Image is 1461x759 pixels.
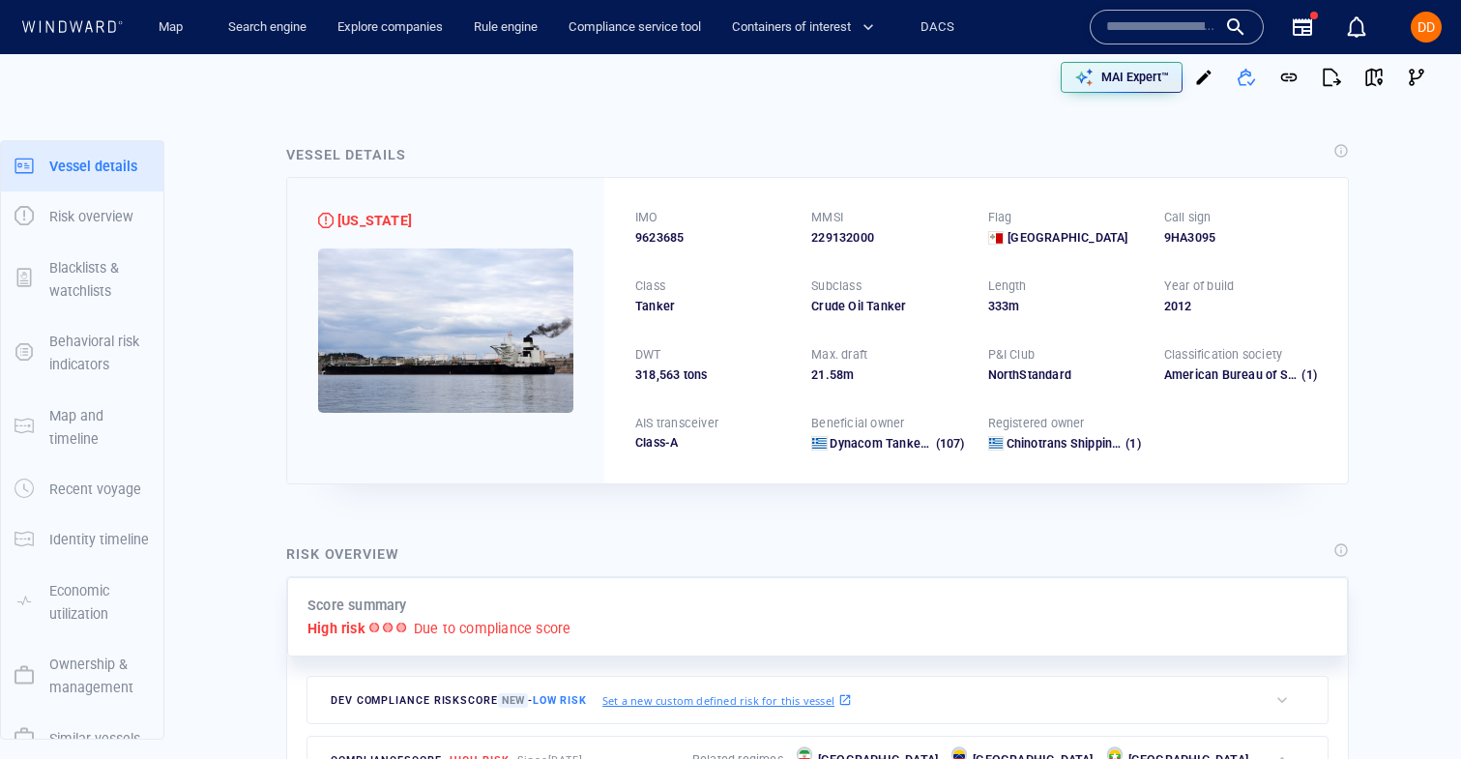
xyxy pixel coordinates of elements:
span: (1) [1299,366,1317,384]
button: Get link [1268,56,1310,99]
div: 229132000 [811,229,964,247]
p: High risk [307,617,365,640]
button: Export report [1310,56,1353,99]
span: DD [1417,19,1435,35]
a: Economic utilization [1,592,163,610]
span: Low risk [533,694,587,707]
a: Vessel details [1,156,163,174]
p: Recent voyage [49,478,141,501]
p: Length [988,277,1027,295]
p: Economic utilization [49,579,150,627]
p: Vessel details [49,155,137,178]
p: Score summary [307,594,407,617]
img: 5905c346dd2b844c51948632_0 [318,248,573,413]
p: P&I Club [988,346,1036,364]
span: m [843,367,854,382]
div: NorthStandard [988,366,1141,384]
p: Similar vessels [49,727,140,750]
a: Map and timeline [1,417,163,435]
span: (1) [1123,435,1141,452]
p: DWT [635,346,661,364]
p: IMO [635,209,658,226]
p: Registered owner [988,415,1085,432]
p: Identity timeline [49,528,149,551]
button: Risk overview [1,191,163,242]
span: (107) [932,435,964,452]
a: Ownership & management [1,666,163,685]
p: Flag [988,209,1012,226]
button: DD [1407,8,1446,46]
a: DACS [913,11,962,44]
button: Recent voyage [1,464,163,514]
p: Map and timeline [49,404,150,452]
p: Classification society [1164,346,1282,364]
div: Tanker [635,298,788,315]
span: Class-A [635,435,678,450]
p: Blacklists & watchlists [49,256,150,304]
button: Map and timeline [1,391,163,465]
div: Crude Oil Tanker [811,298,964,315]
a: Similar vessels [1,728,163,746]
button: Economic utilization [1,566,163,640]
button: Vessel update [1183,56,1225,99]
button: DACS [906,11,968,44]
div: American Bureau of Shipping [1164,366,1299,384]
p: Max. draft [811,346,867,364]
p: Due to compliance score [414,617,571,640]
button: Map [143,11,205,44]
a: Rule engine [466,11,545,44]
span: 21 [811,367,825,382]
p: MMSI [811,209,843,226]
p: Risk overview [49,205,133,228]
div: Risk overview [286,542,399,566]
span: TEXAS [337,209,412,232]
span: . [826,367,830,382]
a: Blacklists & watchlists [1,269,163,287]
span: 58 [830,367,843,382]
div: 318,563 tons [635,366,788,384]
a: Chinotrans Shipping Ltd. (1) [1007,435,1141,452]
p: Class [635,277,665,295]
a: Search engine [220,11,314,44]
span: Containers of interest [732,16,874,39]
p: MAI Expert™ [1101,69,1169,86]
div: 2012 [1164,298,1317,315]
p: Behavioral risk indicators [49,330,150,377]
a: Recent voyage [1,480,163,498]
button: Vessel details [1,141,163,191]
a: Set a new custom defined risk for this vessel [602,689,852,711]
a: Identity timeline [1,530,163,548]
a: Compliance service tool [561,11,709,44]
p: Call sign [1164,209,1212,226]
iframe: Chat [1379,672,1446,744]
span: New [498,693,528,708]
button: Visual Link Analysis [1395,56,1438,99]
span: 333 [988,299,1009,313]
button: Blacklists & watchlists [1,243,163,317]
button: View on map [1353,56,1395,99]
div: Notification center [1345,15,1368,39]
button: Add to vessel list [1225,56,1268,99]
a: Explore companies [330,11,451,44]
div: American Bureau of Shipping [1164,366,1317,384]
div: High risk [318,213,334,228]
a: Behavioral risk indicators [1,343,163,362]
a: Risk overview [1,207,163,225]
p: AIS transceiver [635,415,718,432]
span: m [1008,299,1019,313]
button: Identity timeline [1,514,163,565]
div: Vessel details [286,143,406,166]
p: Ownership & management [49,653,150,700]
span: Dynacom Tankers Management Ltd [830,436,1030,451]
div: 9HA3095 [1164,229,1317,247]
span: 9623685 [635,229,684,247]
span: Chinotrans Shipping Ltd. [1007,436,1145,451]
p: Beneficial owner [811,415,904,432]
p: Year of build [1164,277,1235,295]
span: Dev Compliance risk score - [331,693,587,708]
a: Map [151,11,197,44]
